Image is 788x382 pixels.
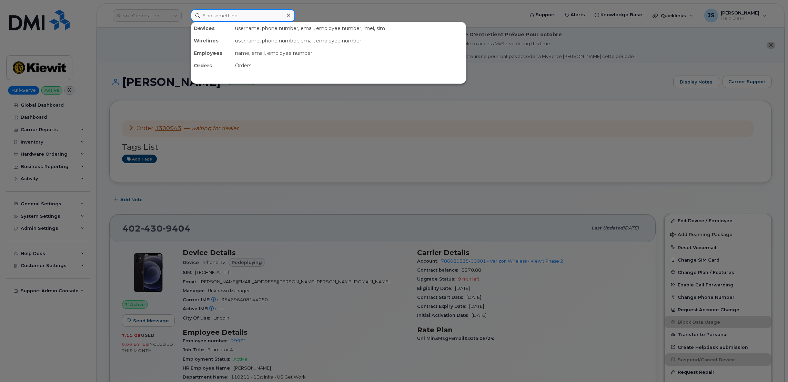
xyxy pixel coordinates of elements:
div: Orders [232,59,466,72]
div: name, email, employee number [232,47,466,59]
div: Employees [191,47,232,59]
div: username, phone number, email, employee number [232,35,466,47]
div: Orders [191,59,232,72]
div: Devices [191,22,232,35]
div: username, phone number, email, employee number, imei, sim [232,22,466,35]
div: Wirelines [191,35,232,47]
iframe: Messenger Launcher [758,352,783,377]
